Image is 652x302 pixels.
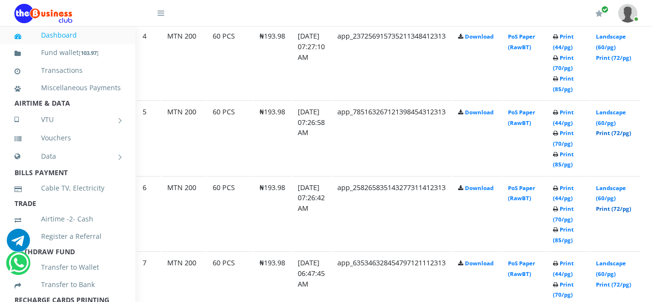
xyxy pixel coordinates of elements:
a: Print (44/pg) [553,33,574,51]
a: Download [465,33,493,40]
td: [DATE] 07:26:42 AM [292,176,331,251]
td: MTN 200 [161,176,206,251]
a: Chat for support [7,236,30,252]
a: Miscellaneous Payments [14,77,121,99]
a: VTU [14,108,121,132]
td: [DATE] 07:26:58 AM [292,100,331,175]
a: Print (44/pg) [553,109,574,126]
a: Print (70/pg) [553,205,574,223]
a: Print (72/pg) [596,205,631,212]
td: app_237256915735211348412313 [332,25,451,99]
a: Transfer to Bank [14,274,121,296]
a: Fund wallet[103.97] [14,41,121,64]
a: Landscape (60/pg) [596,109,626,126]
a: Transfer to Wallet [14,256,121,278]
td: app_785163267121398454312313 [332,100,451,175]
td: [DATE] 07:27:10 AM [292,25,331,99]
img: User [618,4,638,23]
a: Print (72/pg) [596,129,631,137]
a: Chat for support [9,259,29,275]
a: Print (70/pg) [553,129,574,147]
a: Print (72/pg) [596,54,631,61]
a: Print (72/pg) [596,281,631,288]
a: PoS Paper (RawBT) [508,260,535,277]
b: 103.97 [81,49,97,56]
a: PoS Paper (RawBT) [508,184,535,202]
i: Renew/Upgrade Subscription [595,10,603,17]
td: 60 PCS [207,25,253,99]
td: 60 PCS [207,100,253,175]
a: Landscape (60/pg) [596,260,626,277]
a: Download [465,109,493,116]
img: Logo [14,4,72,23]
a: PoS Paper (RawBT) [508,33,535,51]
a: Download [465,260,493,267]
td: 60 PCS [207,176,253,251]
a: Register a Referral [14,225,121,247]
td: ₦193.98 [254,100,291,175]
span: Renew/Upgrade Subscription [601,6,609,13]
a: Data [14,144,121,168]
a: Print (70/pg) [553,54,574,72]
td: MTN 200 [161,100,206,175]
a: Print (70/pg) [553,281,574,299]
td: 6 [137,176,160,251]
a: Airtime -2- Cash [14,208,121,230]
td: ₦193.98 [254,176,291,251]
a: Download [465,184,493,192]
td: 4 [137,25,160,99]
small: [ ] [79,49,99,56]
a: Landscape (60/pg) [596,184,626,202]
a: Dashboard [14,24,121,46]
td: MTN 200 [161,25,206,99]
a: Vouchers [14,127,121,149]
a: Print (44/pg) [553,184,574,202]
td: 5 [137,100,160,175]
a: PoS Paper (RawBT) [508,109,535,126]
td: ₦193.98 [254,25,291,99]
a: Print (85/pg) [553,226,574,244]
a: Landscape (60/pg) [596,33,626,51]
a: Print (85/pg) [553,151,574,168]
a: Print (44/pg) [553,260,574,277]
td: app_258265835143277311412313 [332,176,451,251]
a: Cable TV, Electricity [14,177,121,199]
a: Transactions [14,59,121,82]
a: Print (85/pg) [553,75,574,93]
